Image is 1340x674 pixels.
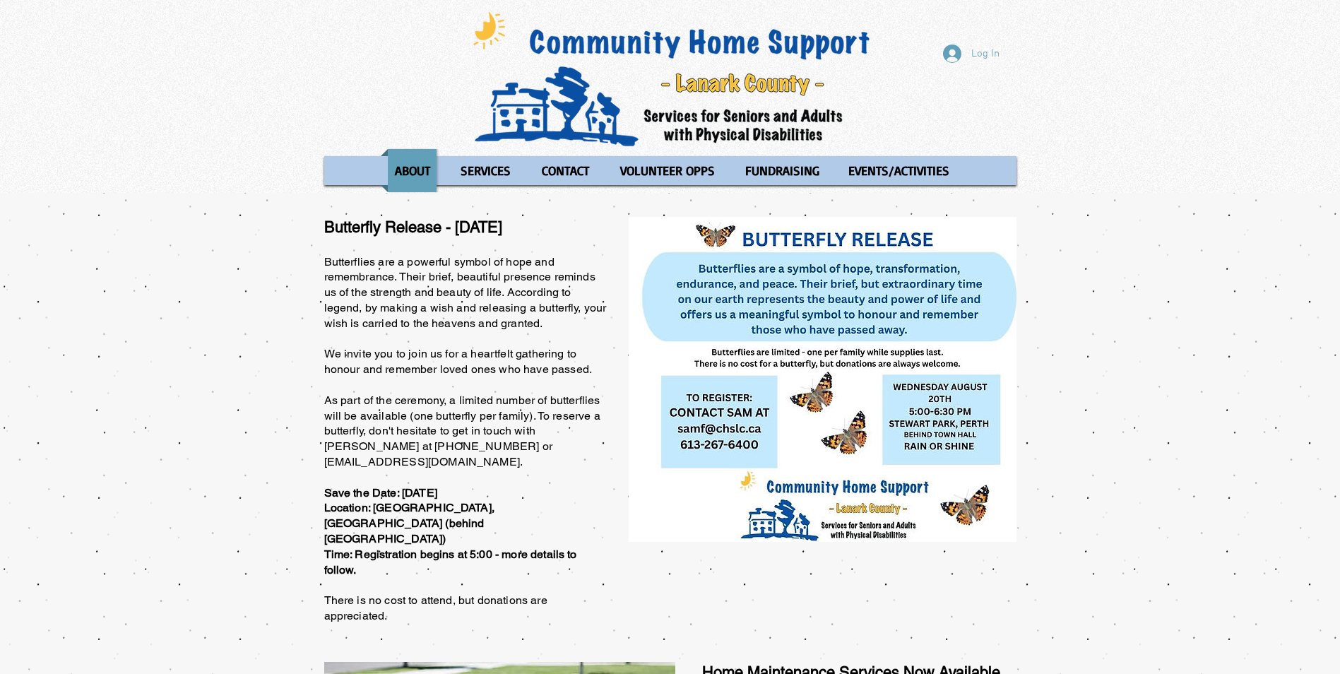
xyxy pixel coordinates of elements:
[607,149,728,192] a: VOLUNTEER OPPS
[324,255,607,622] span: Butterflies are a powerful symbol of hope and remembrance. Their brief, beautiful presence remind...
[739,149,826,192] p: FUNDRAISING
[614,149,721,192] p: VOLUNTEER OPPS
[447,149,524,192] a: SERVICES
[389,149,437,192] p: ABOUT
[324,218,502,236] span: Butterfly Release - [DATE]
[842,149,956,192] p: EVENTS/ACTIVITIES
[324,149,1016,192] nav: Site
[535,149,595,192] p: CONTACT
[732,149,831,192] a: FUNDRAISING
[381,149,444,192] a: ABOUT
[966,47,1004,61] span: Log In
[454,149,517,192] p: SERVICES
[528,149,603,192] a: CONTACT
[933,40,1009,67] button: Log In
[629,217,1016,542] img: butterfly_release_2025.jpg
[835,149,963,192] a: EVENTS/ACTIVITIES
[324,486,577,577] span: Save the Date: [DATE] Location: [GEOGRAPHIC_DATA], [GEOGRAPHIC_DATA] (behind [GEOGRAPHIC_DATA]) T...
